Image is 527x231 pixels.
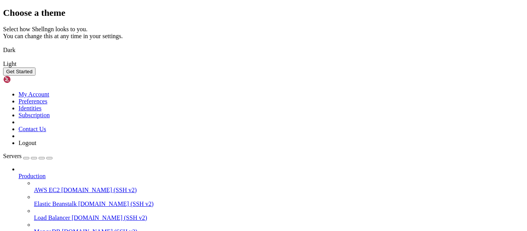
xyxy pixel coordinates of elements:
[19,105,42,111] a: Identities
[19,173,46,179] span: Production
[19,126,46,132] a: Contact Us
[34,201,524,207] a: Elastic Beanstalk [DOMAIN_NAME] (SSH v2)
[61,187,137,193] span: [DOMAIN_NAME] (SSH v2)
[19,140,36,146] a: Logout
[19,91,49,98] a: My Account
[34,207,524,221] li: Load Balancer [DOMAIN_NAME] (SSH v2)
[34,214,524,221] a: Load Balancer [DOMAIN_NAME] (SSH v2)
[3,8,524,18] h2: Choose a theme
[72,214,147,221] span: [DOMAIN_NAME] (SSH v2)
[34,194,524,207] li: Elastic Beanstalk [DOMAIN_NAME] (SSH v2)
[34,180,524,194] li: AWS EC2 [DOMAIN_NAME] (SSH v2)
[34,201,77,207] span: Elastic Beanstalk
[3,67,35,76] button: Get Started
[3,47,524,54] div: Dark
[3,26,524,40] div: Select how Shellngn looks to you. You can change this at any time in your settings.
[34,187,524,194] a: AWS EC2 [DOMAIN_NAME] (SSH v2)
[3,76,47,83] img: Shellngn
[78,201,154,207] span: [DOMAIN_NAME] (SSH v2)
[3,153,52,159] a: Servers
[34,214,70,221] span: Load Balancer
[3,153,22,159] span: Servers
[19,98,47,105] a: Preferences
[34,187,60,193] span: AWS EC2
[3,61,524,67] div: Light
[19,173,524,180] a: Production
[19,112,50,118] a: Subscription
